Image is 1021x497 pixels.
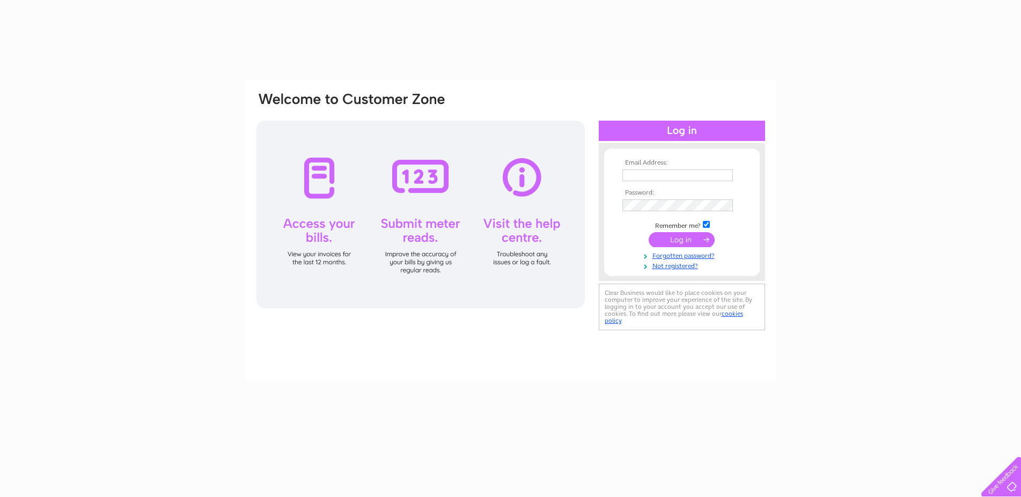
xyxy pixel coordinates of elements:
[622,260,744,270] a: Not registered?
[620,159,744,167] th: Email Address:
[605,310,743,324] a: cookies policy
[649,232,715,247] input: Submit
[620,189,744,197] th: Password:
[620,219,744,230] td: Remember me?
[599,284,765,330] div: Clear Business would like to place cookies on your computer to improve your experience of the sit...
[622,250,744,260] a: Forgotten password?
